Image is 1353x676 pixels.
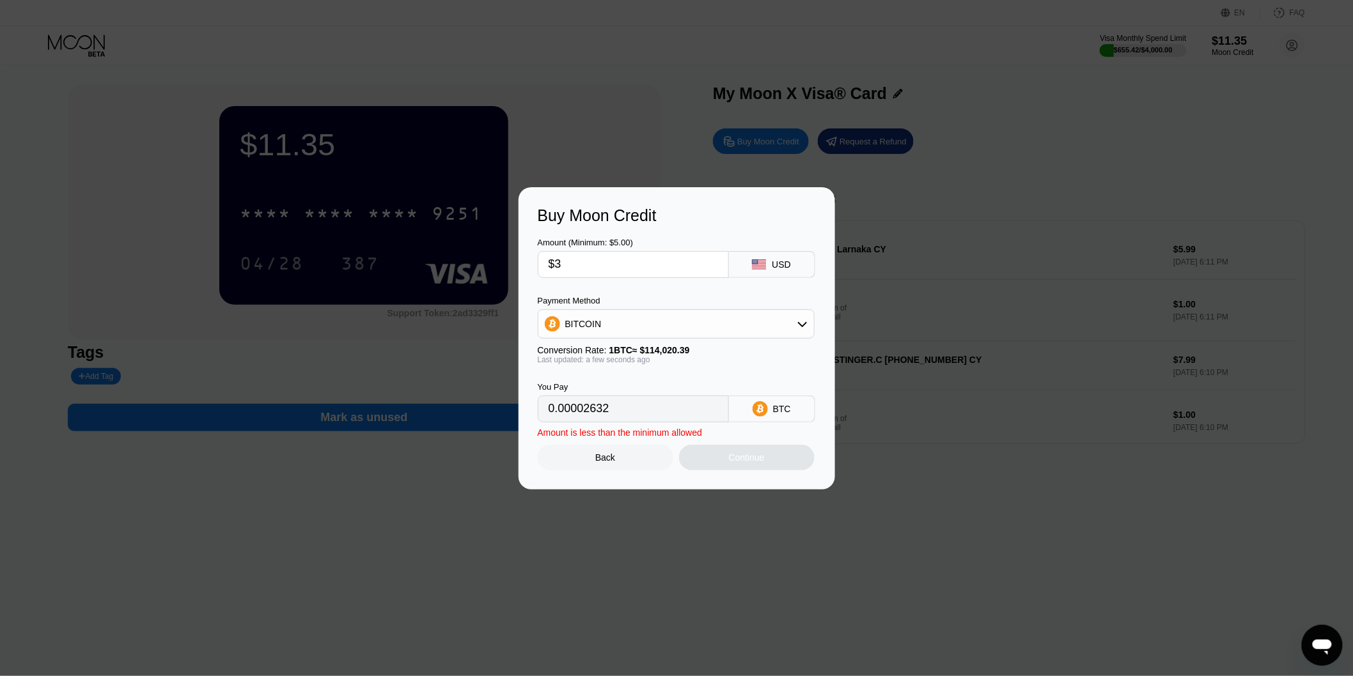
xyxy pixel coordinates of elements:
[538,345,815,355] div: Conversion Rate:
[1302,625,1343,666] iframe: Button to launch messaging window
[565,319,602,329] div: BITCOIN
[773,404,791,414] div: BTC
[538,311,814,337] div: BITCOIN
[538,427,703,438] div: Amount is less than the minimum allowed
[538,238,729,247] div: Amount (Minimum: $5.00)
[538,355,815,364] div: Last updated: a few seconds ago
[609,345,690,355] span: 1 BTC ≈ $114,020.39
[538,445,673,470] div: Back
[538,382,729,392] div: You Pay
[538,206,816,225] div: Buy Moon Credit
[549,252,718,277] input: $0.00
[772,259,791,270] div: USD
[538,296,815,305] div: Payment Method
[595,452,615,463] div: Back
